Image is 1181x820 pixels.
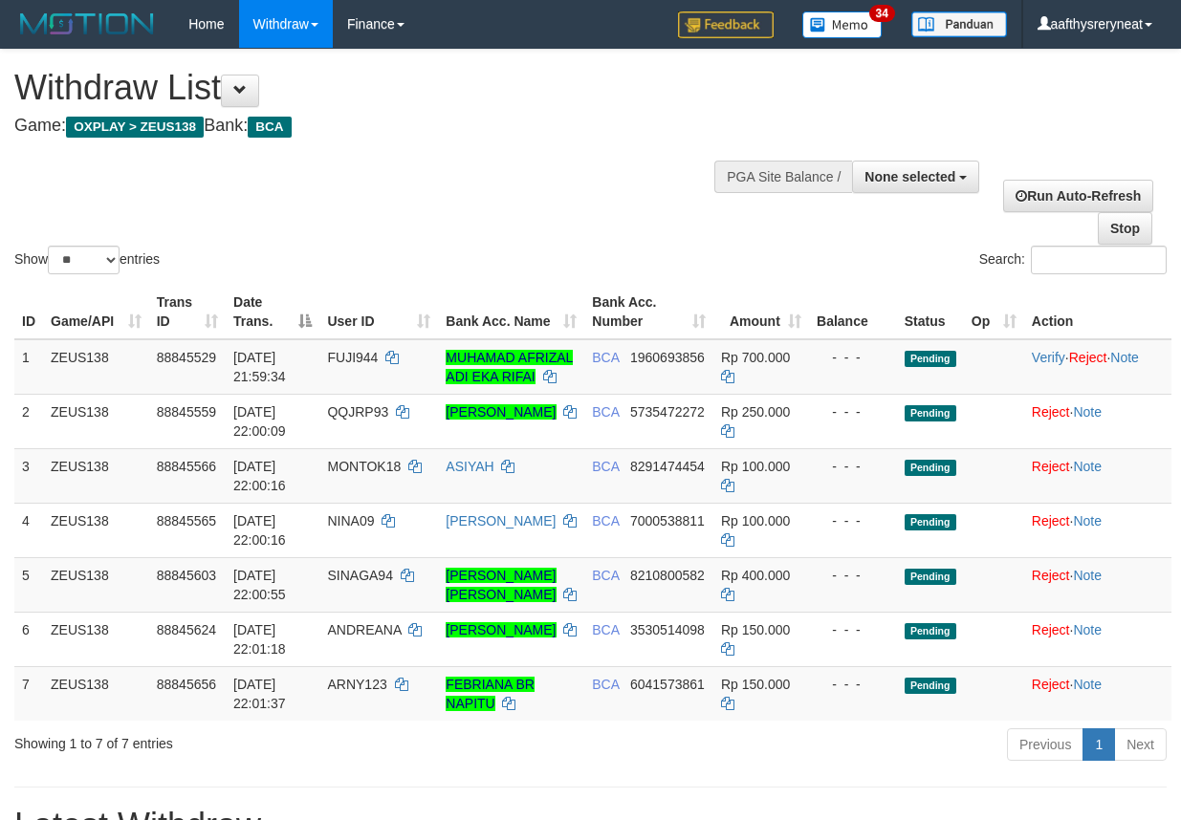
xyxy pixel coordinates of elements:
span: 88845603 [157,568,216,583]
a: Reject [1032,622,1070,637]
span: BCA [592,404,619,420]
img: Feedback.jpg [678,11,774,38]
label: Show entries [14,246,160,274]
a: Note [1073,568,1102,583]
label: Search: [979,246,1167,274]
td: 5 [14,557,43,612]
span: Pending [905,405,956,421]
a: Verify [1032,350,1065,365]
a: Note [1073,677,1102,692]
span: BCA [592,622,619,637]
span: Pending [905,460,956,476]
td: · [1024,557,1171,612]
th: ID [14,285,43,339]
span: [DATE] 22:00:09 [233,404,286,439]
div: Showing 1 to 7 of 7 entries [14,726,478,753]
a: [PERSON_NAME] [446,404,556,420]
td: ZEUS138 [43,503,149,557]
a: Stop [1098,212,1152,245]
span: BCA [592,350,619,365]
div: - - - [817,348,889,367]
div: - - - [817,620,889,639]
span: Rp 100.000 [721,459,790,474]
span: [DATE] 22:01:37 [233,677,286,711]
span: 88845624 [157,622,216,637]
span: ANDREANA [327,622,401,637]
td: 6 [14,612,43,666]
span: ARNY123 [327,677,386,692]
span: MONTOK18 [327,459,401,474]
span: Copy 3530514098 to clipboard [630,622,705,637]
td: · [1024,448,1171,503]
a: Reject [1069,350,1107,365]
span: Rp 100.000 [721,513,790,529]
span: 88845656 [157,677,216,692]
span: Copy 6041573861 to clipboard [630,677,705,692]
td: ZEUS138 [43,394,149,448]
span: Rp 700.000 [721,350,790,365]
span: Copy 8291474454 to clipboard [630,459,705,474]
span: Pending [905,623,956,639]
span: Copy 1960693856 to clipboard [630,350,705,365]
th: Amount: activate to sort column ascending [713,285,809,339]
a: Reject [1032,513,1070,529]
span: Pending [905,569,956,585]
div: - - - [817,566,889,585]
span: FUJI944 [327,350,378,365]
a: Note [1073,622,1102,637]
th: Trans ID: activate to sort column ascending [149,285,226,339]
h1: Withdraw List [14,69,768,107]
span: [DATE] 22:01:18 [233,622,286,657]
span: 88845565 [157,513,216,529]
span: Rp 250.000 [721,404,790,420]
td: 4 [14,503,43,557]
span: BCA [592,568,619,583]
a: MUHAMAD AFRIZAL ADI EKA RIFAI [446,350,573,384]
img: Button%20Memo.svg [802,11,883,38]
td: · [1024,666,1171,721]
span: 88845559 [157,404,216,420]
a: [PERSON_NAME] [446,622,556,637]
span: [DATE] 22:00:55 [233,568,286,602]
select: Showentries [48,246,120,274]
a: Reject [1032,404,1070,420]
span: Pending [905,678,956,694]
a: [PERSON_NAME] [PERSON_NAME] [446,568,556,602]
td: · [1024,503,1171,557]
a: 1 [1083,728,1115,761]
a: Previous [1007,728,1083,761]
td: ZEUS138 [43,339,149,395]
div: PGA Site Balance / [714,161,852,193]
th: Balance [809,285,897,339]
a: ASIYAH [446,459,493,474]
span: BCA [248,117,291,138]
span: Pending [905,514,956,530]
th: Game/API: activate to sort column ascending [43,285,149,339]
th: Date Trans.: activate to sort column descending [226,285,319,339]
span: Copy 8210800582 to clipboard [630,568,705,583]
a: Note [1073,459,1102,474]
span: [DATE] 22:00:16 [233,513,286,548]
span: SINAGA94 [327,568,392,583]
td: · · [1024,339,1171,395]
th: Action [1024,285,1171,339]
span: 34 [869,5,895,22]
div: - - - [817,511,889,530]
span: QQJRP93 [327,404,388,420]
a: Note [1073,404,1102,420]
td: ZEUS138 [43,557,149,612]
span: BCA [592,677,619,692]
h4: Game: Bank: [14,117,768,136]
th: Status [897,285,964,339]
img: MOTION_logo.png [14,10,160,38]
span: Copy 5735472272 to clipboard [630,404,705,420]
a: FEBRIANA BR NAPITU [446,677,535,711]
span: Pending [905,351,956,367]
a: Note [1110,350,1139,365]
a: Reject [1032,568,1070,583]
a: Note [1073,513,1102,529]
td: 3 [14,448,43,503]
span: [DATE] 21:59:34 [233,350,286,384]
a: Next [1114,728,1167,761]
span: 88845566 [157,459,216,474]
